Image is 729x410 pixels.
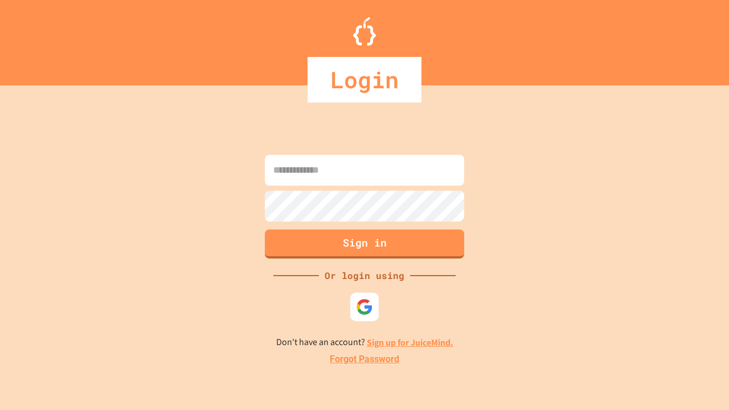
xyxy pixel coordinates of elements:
[308,57,421,102] div: Login
[265,229,464,259] button: Sign in
[634,315,718,363] iframe: chat widget
[367,337,453,348] a: Sign up for JuiceMind.
[276,335,453,350] p: Don't have an account?
[353,17,376,46] img: Logo.svg
[681,364,718,399] iframe: chat widget
[319,269,410,282] div: Or login using
[356,298,373,315] img: google-icon.svg
[330,352,399,366] a: Forgot Password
